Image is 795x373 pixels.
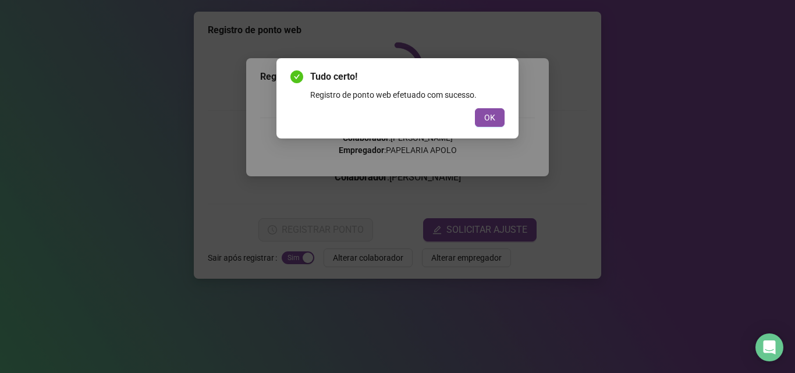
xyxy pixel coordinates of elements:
div: Open Intercom Messenger [755,333,783,361]
button: OK [475,108,505,127]
div: Registro de ponto web efetuado com sucesso. [310,88,505,101]
span: OK [484,111,495,124]
span: Tudo certo! [310,70,505,84]
span: check-circle [290,70,303,83]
